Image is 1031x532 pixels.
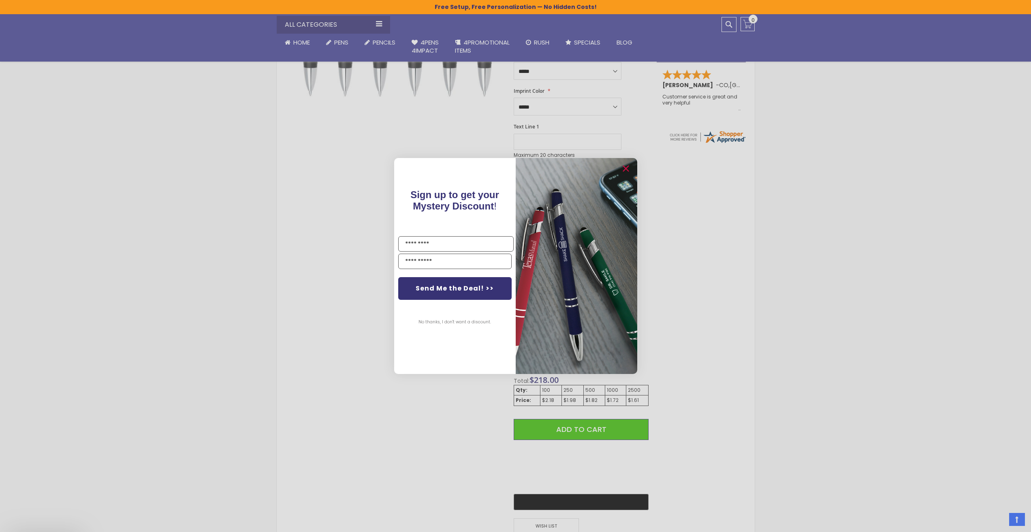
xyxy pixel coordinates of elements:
[414,312,495,332] button: No thanks, I don't want a discount.
[410,189,499,212] span: !
[398,254,512,269] input: YOUR EMAIL
[619,162,632,175] button: Close dialog
[410,189,499,212] span: Sign up to get your Mystery Discount
[516,158,637,374] img: 081b18bf-2f98-4675-a917-09431eb06994.jpeg
[964,510,1031,532] iframe: Google Customer Reviews
[398,277,512,300] button: Send Me the Deal! >>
